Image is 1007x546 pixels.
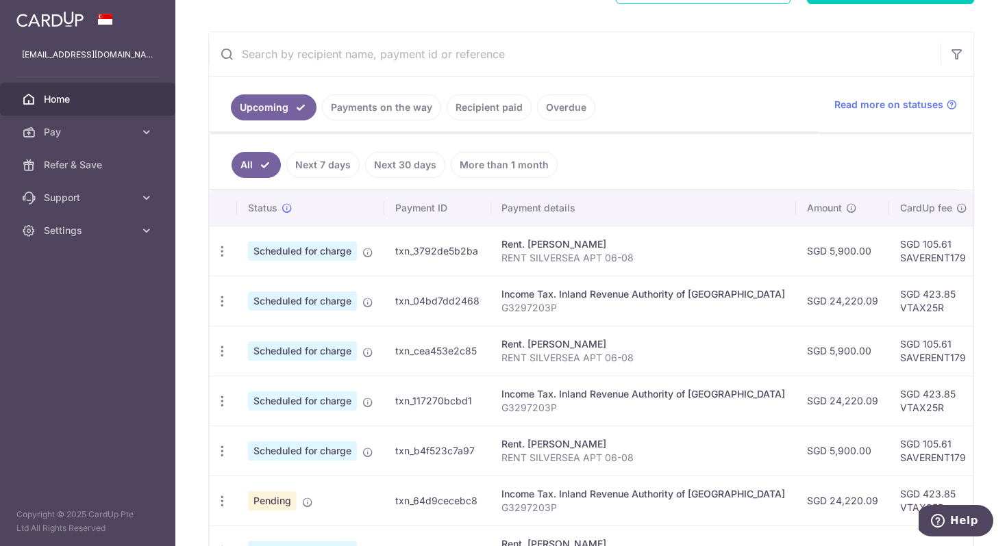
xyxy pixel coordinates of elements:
a: Overdue [537,94,595,120]
span: Support [44,191,134,205]
span: Amount [807,201,842,215]
a: Upcoming [231,94,316,120]
span: Pay [44,125,134,139]
p: RENT SILVERSEA APT 06-08 [501,251,785,265]
img: CardUp [16,11,84,27]
td: SGD 423.85 VTAX25R [889,276,978,326]
span: Home [44,92,134,106]
span: Scheduled for charge [248,341,357,361]
a: Next 7 days [286,152,360,178]
div: Income Tax. Inland Revenue Authority of [GEOGRAPHIC_DATA] [501,287,785,301]
td: txn_b4f523c7a97 [384,426,490,476]
td: txn_3792de5b2ba [384,226,490,276]
a: More than 1 month [451,152,558,178]
span: Pending [248,491,297,510]
a: Payments on the way [322,94,441,120]
span: Scheduled for charge [248,391,357,411]
td: txn_04bd7dd2468 [384,276,490,326]
td: SGD 105.61 SAVERENT179 [889,426,978,476]
span: Read more on statuses [834,98,943,112]
p: RENT SILVERSEA APT 06-08 [501,451,785,465]
p: G3297203P [501,501,785,515]
td: SGD 105.61 SAVERENT179 [889,326,978,376]
p: [EMAIL_ADDRESS][DOMAIN_NAME] [22,48,153,62]
th: Payment ID [384,190,490,226]
span: Scheduled for charge [248,291,357,311]
td: SGD 24,220.09 [796,276,889,326]
td: SGD 5,900.00 [796,426,889,476]
td: SGD 5,900.00 [796,326,889,376]
td: SGD 5,900.00 [796,226,889,276]
td: SGD 24,220.09 [796,376,889,426]
a: Recipient paid [447,94,532,120]
p: G3297203P [501,401,785,415]
td: SGD 24,220.09 [796,476,889,525]
p: G3297203P [501,301,785,315]
td: SGD 423.85 VTAX25R [889,476,978,525]
a: All [232,152,281,178]
td: txn_64d9cecebc8 [384,476,490,525]
div: Income Tax. Inland Revenue Authority of [GEOGRAPHIC_DATA] [501,487,785,501]
span: Status [248,201,277,215]
span: CardUp fee [900,201,952,215]
div: Rent. [PERSON_NAME] [501,237,785,251]
span: Scheduled for charge [248,441,357,460]
span: Refer & Save [44,158,134,172]
a: Next 30 days [365,152,445,178]
span: Scheduled for charge [248,242,357,261]
div: Rent. [PERSON_NAME] [501,337,785,351]
td: SGD 105.61 SAVERENT179 [889,226,978,276]
td: SGD 423.85 VTAX25R [889,376,978,426]
p: RENT SILVERSEA APT 06-08 [501,351,785,365]
span: Settings [44,224,134,237]
input: Search by recipient name, payment id or reference [209,32,941,76]
td: txn_cea453e2c85 [384,326,490,376]
td: txn_117270bcbd1 [384,376,490,426]
div: Rent. [PERSON_NAME] [501,437,785,451]
div: Income Tax. Inland Revenue Authority of [GEOGRAPHIC_DATA] [501,387,785,401]
iframe: Opens a widget where you can find more information [919,505,993,539]
a: Read more on statuses [834,98,957,112]
th: Payment details [490,190,796,226]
